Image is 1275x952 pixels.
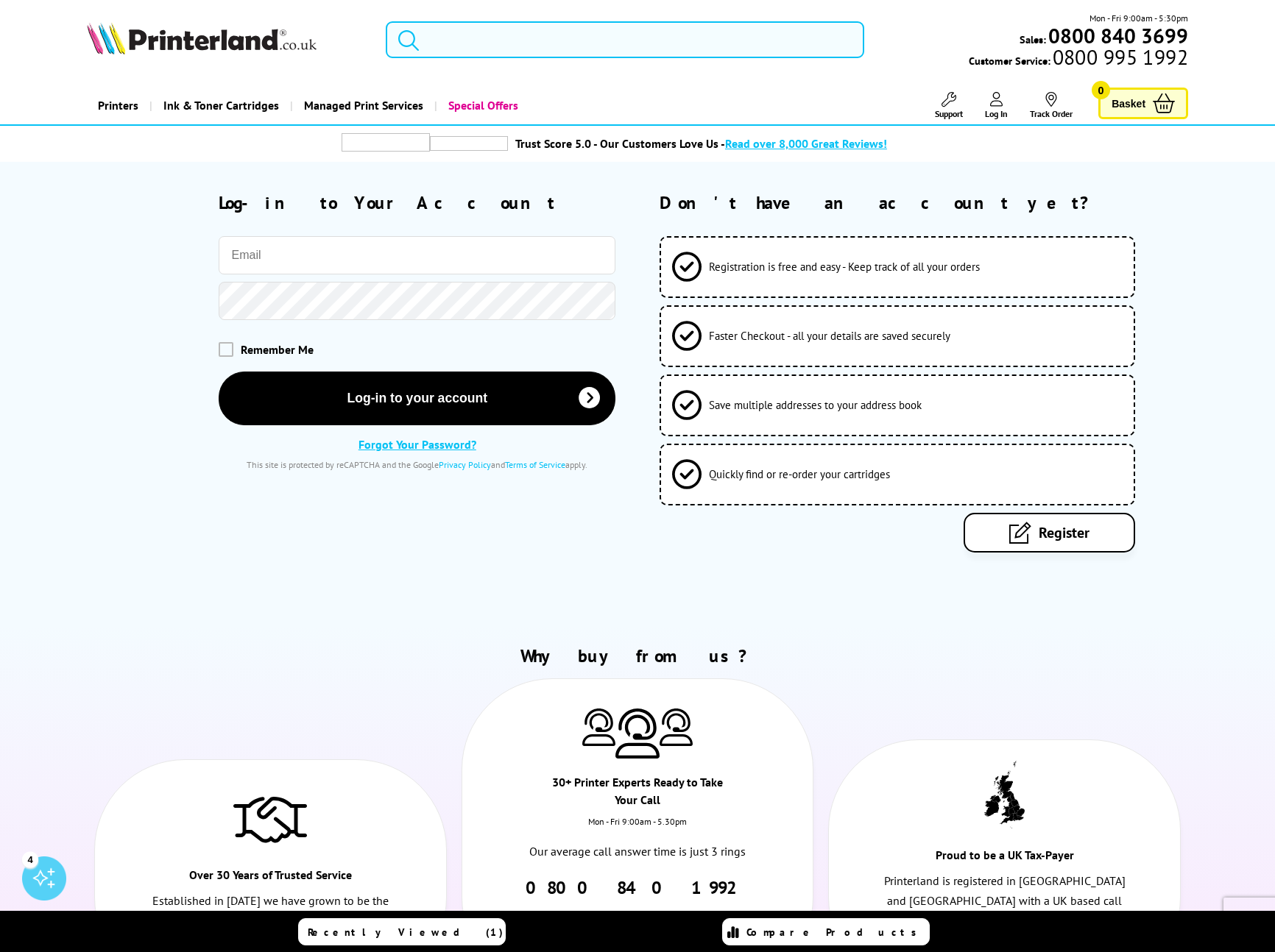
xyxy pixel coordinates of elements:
[746,926,925,939] span: Compare Products
[430,136,508,151] img: trustpilot rating
[290,87,434,124] a: Managed Print Services
[709,398,922,412] span: Save multiple addresses to your address book
[984,761,1025,828] img: UK tax payer
[22,851,38,867] div: 4
[219,191,615,214] h2: Log-in to Your Account
[183,866,358,891] div: Over 30 Years of Trusted Service
[985,108,1008,119] span: Log In
[882,871,1128,951] p: Printerland is registered in [GEOGRAPHIC_DATA] and [GEOGRAPHIC_DATA] with a UK based call centre,...
[308,926,504,939] span: Recently Viewed (1)
[219,372,615,425] button: Log-in to your account
[709,467,890,481] span: Quickly find or re-order your cartridges
[985,92,1008,119] a: Log In
[434,87,529,124] a: Special Offers
[87,22,367,57] a: Printerland Logo
[916,846,1092,871] div: Proud to be a UK Tax-Payer
[87,644,1188,667] h2: Why buy from us?
[147,891,393,951] p: Established in [DATE] we have grown to be the largest independent reseller of printers and consum...
[1112,93,1145,113] span: Basket
[709,260,980,274] span: Registration is free and easy - Keep track of all your orders
[722,918,930,945] a: Compare Products
[298,918,506,945] a: Recently Viewed (1)
[149,87,290,124] a: Ink & Toner Cartridges
[515,136,887,151] a: Trust Score 5.0 - Our Customers Love Us -Read over 8,000 Great Reviews!
[462,816,813,842] div: Mon - Fri 9:00am - 5.30pm
[969,50,1188,68] span: Customer Service:
[515,842,760,862] p: Our average call answer time is just 3 rings
[1098,88,1188,119] a: Basket 0
[1046,29,1188,43] a: 0800 840 3699
[219,459,615,470] div: This site is protected by reCAPTCHA and the Google and apply.
[725,136,887,151] span: Read over 8,000 Great Reviews!
[87,22,317,54] img: Printerland Logo
[359,437,476,452] a: Forgot Your Password?
[233,789,307,848] img: Trusted Service
[1048,22,1188,49] b: 0800 840 3699
[615,708,660,759] img: Printer Experts
[1092,81,1110,99] span: 0
[439,459,491,470] a: Privacy Policy
[660,708,693,746] img: Printer Experts
[1030,92,1073,119] a: Track Order
[219,236,615,274] input: Email
[87,87,149,124] a: Printers
[505,459,565,470] a: Terms of Service
[1089,11,1188,25] span: Mon - Fri 9:00am - 5:30pm
[964,513,1135,553] a: Register
[709,329,950,343] span: Faster Checkout - all your details are saved securely
[1039,523,1089,542] span: Register
[515,899,760,951] div: Let us help you choose the perfect printer for you home or business
[582,708,615,746] img: Printer Experts
[241,342,314,357] span: Remember Me
[1050,50,1188,64] span: 0800 995 1992
[935,108,963,119] span: Support
[342,133,430,152] img: trustpilot rating
[163,87,279,124] span: Ink & Toner Cartridges
[526,876,749,899] a: 0800 840 1992
[550,773,725,816] div: 30+ Printer Experts Ready to Take Your Call
[1020,32,1046,46] span: Sales:
[660,191,1188,214] h2: Don't have an account yet?
[935,92,963,119] a: Support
